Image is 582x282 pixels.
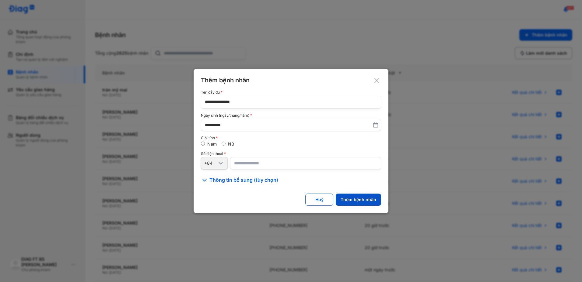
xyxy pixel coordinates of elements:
[204,160,217,166] div: +84
[305,194,333,206] button: Huỷ
[341,197,376,202] div: Thêm bệnh nhân
[209,177,278,184] span: Thông tin bổ sung (tùy chọn)
[201,90,381,95] div: Tên đầy đủ
[201,113,381,118] div: Ngày sinh (ngày/tháng/năm)
[228,141,234,146] label: Nữ
[201,136,381,140] div: Giới tính
[201,76,381,84] div: Thêm bệnh nhân
[201,152,381,156] div: Số điện thoại
[207,141,217,146] label: Nam
[336,194,381,206] button: Thêm bệnh nhân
